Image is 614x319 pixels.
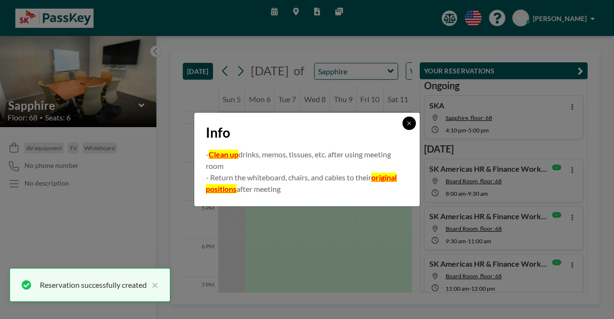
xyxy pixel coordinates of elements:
p: - drinks, memos, tissues, etc. after using meeting room [206,149,408,172]
u: Clean up [209,150,238,159]
div: Reservation successfully created [40,279,147,291]
span: Info [206,124,230,141]
p: - Return the whiteboard, chairs, and cables to their after meeting [206,172,408,195]
button: close [147,279,158,291]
